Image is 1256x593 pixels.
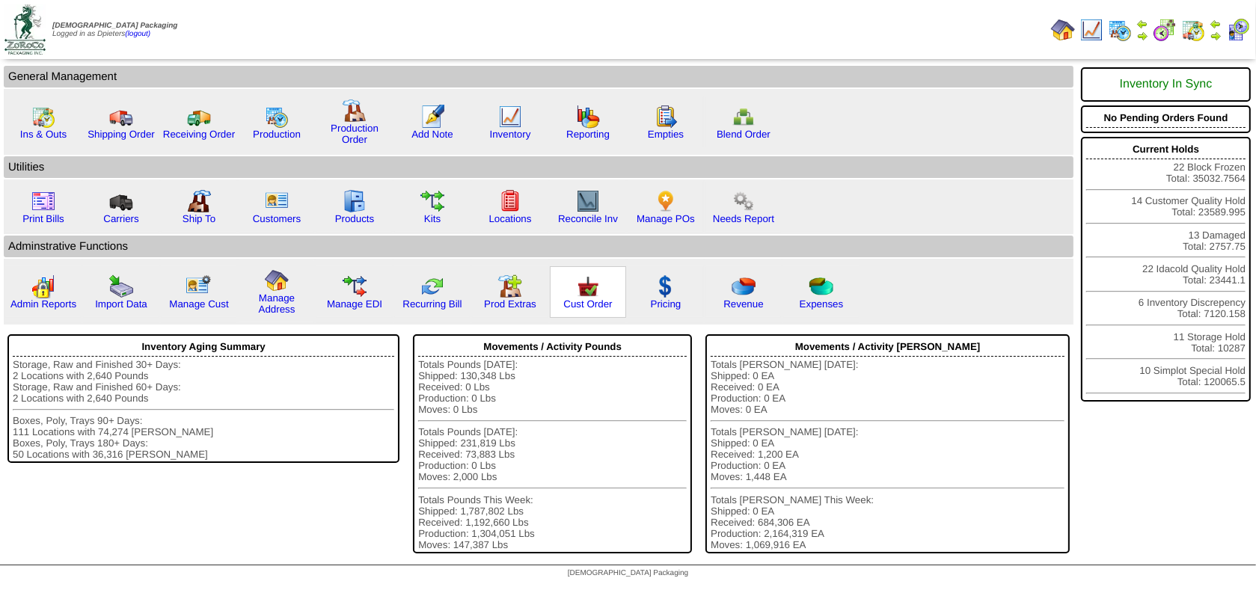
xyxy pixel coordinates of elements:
[1108,18,1132,42] img: calendarprod.gif
[717,129,771,140] a: Blend Order
[424,213,441,224] a: Kits
[732,274,756,298] img: pie_chart.png
[1210,30,1222,42] img: arrowright.gif
[488,213,531,224] a: Locations
[109,189,133,213] img: truck3.gif
[1086,70,1246,99] div: Inventory In Sync
[88,129,155,140] a: Shipping Order
[169,298,228,310] a: Manage Cust
[52,22,177,38] span: Logged in as Dpieters
[1136,18,1148,30] img: arrowleft.gif
[265,189,289,213] img: customers.gif
[418,359,687,550] div: Totals Pounds [DATE]: Shipped: 130,348 Lbs Received: 0 Lbs Production: 0 Lbs Moves: 0 Lbs Totals ...
[711,337,1064,357] div: Movements / Activity [PERSON_NAME]
[95,298,147,310] a: Import Data
[1181,18,1205,42] img: calendarinout.gif
[343,99,367,123] img: factory.gif
[402,298,462,310] a: Recurring Bill
[418,337,687,357] div: Movements / Activity Pounds
[1210,18,1222,30] img: arrowleft.gif
[732,105,756,129] img: network.png
[125,30,150,38] a: (logout)
[732,189,756,213] img: workflow.png
[568,569,688,577] span: [DEMOGRAPHIC_DATA] Packaging
[498,189,522,213] img: locations.gif
[651,298,681,310] a: Pricing
[800,298,844,310] a: Expenses
[411,129,453,140] a: Add Note
[20,129,67,140] a: Ins & Outs
[1153,18,1177,42] img: calendarblend.gif
[420,189,444,213] img: workflow.gif
[265,268,289,292] img: home.gif
[654,105,678,129] img: workorder.gif
[490,129,531,140] a: Inventory
[1051,18,1075,42] img: home.gif
[4,156,1073,178] td: Utilities
[253,129,301,140] a: Production
[52,22,177,30] span: [DEMOGRAPHIC_DATA] Packaging
[558,213,618,224] a: Reconcile Inv
[22,213,64,224] a: Print Bills
[335,213,375,224] a: Products
[648,129,684,140] a: Empties
[343,189,367,213] img: cabinet.gif
[109,274,133,298] img: import.gif
[343,274,367,298] img: edi.gif
[563,298,612,310] a: Cust Order
[13,359,394,460] div: Storage, Raw and Finished 30+ Days: 2 Locations with 2,640 Pounds Storage, Raw and Finished 60+ D...
[713,213,774,224] a: Needs Report
[265,105,289,129] img: calendarprod.gif
[4,4,46,55] img: zoroco-logo-small.webp
[183,213,215,224] a: Ship To
[331,123,379,145] a: Production Order
[259,292,295,315] a: Manage Address
[4,66,1073,87] td: General Management
[109,105,133,129] img: truck.gif
[13,337,394,357] div: Inventory Aging Summary
[327,298,382,310] a: Manage EDI
[498,105,522,129] img: line_graph.gif
[31,274,55,298] img: graph2.png
[31,189,55,213] img: invoice2.gif
[420,274,444,298] img: reconcile.gif
[566,129,610,140] a: Reporting
[1226,18,1250,42] img: calendarcustomer.gif
[576,105,600,129] img: graph.gif
[1079,18,1103,42] img: line_graph.gif
[498,274,522,298] img: prodextras.gif
[1086,140,1246,159] div: Current Holds
[637,213,695,224] a: Manage POs
[711,359,1064,550] div: Totals [PERSON_NAME] [DATE]: Shipped: 0 EA Received: 0 EA Production: 0 EA Moves: 0 EA Totals [PE...
[576,189,600,213] img: line_graph2.gif
[163,129,235,140] a: Receiving Order
[1086,108,1246,128] div: No Pending Orders Found
[1136,30,1148,42] img: arrowright.gif
[576,274,600,298] img: cust_order.png
[187,189,211,213] img: factory2.gif
[1081,137,1251,402] div: 22 Block Frozen Total: 35032.7564 14 Customer Quality Hold Total: 23589.995 13 Damaged Total: 275...
[723,298,763,310] a: Revenue
[420,105,444,129] img: orders.gif
[31,105,55,129] img: calendarinout.gif
[809,274,833,298] img: pie_chart2.png
[186,274,213,298] img: managecust.png
[10,298,76,310] a: Admin Reports
[4,236,1073,257] td: Adminstrative Functions
[253,213,301,224] a: Customers
[187,105,211,129] img: truck2.gif
[654,274,678,298] img: dollar.gif
[654,189,678,213] img: po.png
[103,213,138,224] a: Carriers
[484,298,536,310] a: Prod Extras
